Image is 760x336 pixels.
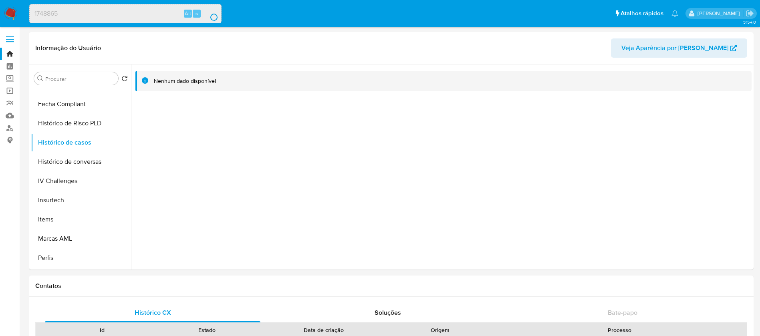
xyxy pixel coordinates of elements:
[31,171,131,191] button: IV Challenges
[31,210,131,229] button: Items
[31,248,131,268] button: Perfis
[31,152,131,171] button: Histórico de conversas
[393,326,487,334] div: Origem
[160,326,254,334] div: Estado
[31,133,131,152] button: Histórico de casos
[31,95,131,114] button: Fecha Compliant
[608,308,637,317] span: Bate-papo
[35,44,101,52] h1: Informação do Usuário
[498,326,741,334] div: Processo
[35,282,747,290] h1: Contatos
[37,75,44,82] button: Procurar
[31,191,131,210] button: Insurtech
[30,8,221,19] input: Pesquise usuários ou casos...
[121,75,128,84] button: Retornar ao pedido padrão
[196,10,198,17] span: s
[698,10,743,17] p: weverton.gomes@mercadopago.com.br
[621,9,663,18] span: Atalhos rápidos
[611,38,747,58] button: Veja Aparência por [PERSON_NAME]
[135,308,171,317] span: Histórico CX
[202,8,218,19] button: search-icon
[621,38,728,58] span: Veja Aparência por [PERSON_NAME]
[55,326,149,334] div: Id
[746,9,754,18] a: Sair
[265,326,382,334] div: Data de criação
[185,10,191,17] span: Alt
[671,10,678,17] a: Notificações
[31,114,131,133] button: Histórico de Risco PLD
[375,308,401,317] span: Soluções
[45,75,115,82] input: Procurar
[31,268,131,287] button: Relacionados
[31,229,131,248] button: Marcas AML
